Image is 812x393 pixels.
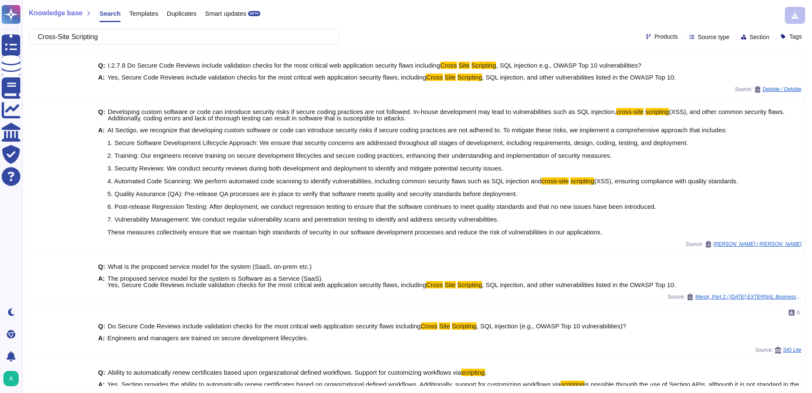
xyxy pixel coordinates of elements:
[668,293,801,300] span: Source:
[107,381,561,388] span: Yes, Sectigo provides the ability to automatically renew certificates based on organizational def...
[695,294,801,299] span: Merck, Part 2 / [DATE] EXTERNAL Business Requirements incl.Compliance Template V1 2025 IT SSL Cer...
[561,381,584,388] mark: scripting
[108,369,461,376] span: Ability to automatically renew certificates based upon organizational defined workflows. Support ...
[421,322,437,330] mark: Cross
[445,74,456,81] mark: Site
[457,74,482,81] mark: Scripting
[98,127,105,235] b: A:
[108,62,440,69] span: I.2.7.8 Do Secure Code Reviews include validation checks for the most critical web application se...
[99,10,121,17] span: Search
[167,10,197,17] span: Duplicates
[98,275,105,288] b: A:
[248,11,260,16] div: BETA
[570,177,594,185] mark: scripting
[108,108,785,122] span: (XSS), and other common security flaws. Additionally, coding errors and lack of thorough testing ...
[98,323,105,329] b: Q:
[426,74,443,81] mark: Cross
[439,322,450,330] mark: Site
[108,322,421,330] span: Do Secure Code Reviews include validation checks for the most critical web application security f...
[107,275,426,288] span: The proposed service model for the system is Software as a Service (SaaS). Yes, Secure Code Revie...
[485,369,487,376] span: .
[789,34,802,40] span: Tags
[98,369,105,376] b: Q:
[471,62,496,69] mark: Scripting
[205,10,247,17] span: Smart updates
[107,334,308,342] span: Engineers and managers are trained on secure development lifecycles.
[541,177,569,185] mark: cross-site
[98,335,105,341] b: A:
[108,108,617,115] span: Developing custom software or code can introduce security risks if secure coding practices are no...
[797,310,800,315] span: 0
[3,371,19,386] img: user
[2,369,25,388] button: user
[108,263,312,270] span: What is the proposed service model for the system (SaaS, on-prem etc.)
[107,177,738,236] span: (XSS), ensuring compliance with quality standards. 5. Quality Assurance (QA): Pre-release QA proc...
[783,347,801,353] span: SIG Lite
[616,108,643,115] mark: cross-site
[98,74,105,80] b: A:
[457,281,482,288] mark: Scripting
[107,74,426,81] span: Yes, Secure Code Reviews include validation checks for the most critical web application security...
[685,241,801,248] span: Source:
[445,281,456,288] mark: Site
[755,347,801,353] span: Source:
[426,281,443,288] mark: Cross
[452,322,476,330] mark: Scripting
[750,34,770,40] span: Section
[29,10,82,17] span: Knowledge base
[98,263,105,270] b: Q:
[459,62,470,69] mark: Site
[763,87,801,92] span: Deloitte / Deloitte
[735,86,801,93] span: Source:
[98,108,105,121] b: Q:
[461,369,485,376] mark: scripting
[34,29,330,44] input: Search a question or template...
[440,62,457,69] mark: Cross
[482,74,676,81] span: , SQL injection, and other vulnerabilities listed in the OWASP Top 10.
[654,34,678,40] span: Products
[482,281,676,288] span: , SQL injection, and other vulnerabilities listed in the OWASP Top 10.
[698,34,730,40] span: Source type
[646,108,669,115] mark: scripting
[107,126,727,185] span: At Sectigo, we recognize that developing custom software or code can introduce security risks if ...
[129,10,158,17] span: Templates
[98,62,105,68] b: Q:
[713,242,801,247] span: [PERSON_NAME] / [PERSON_NAME]
[476,322,626,330] span: , SQL injection (e.g., OWASP Top 10 vulnerabilities)?
[496,62,641,69] span: , SQL injection e.g., OWASP Top 10 vulnerabilities?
